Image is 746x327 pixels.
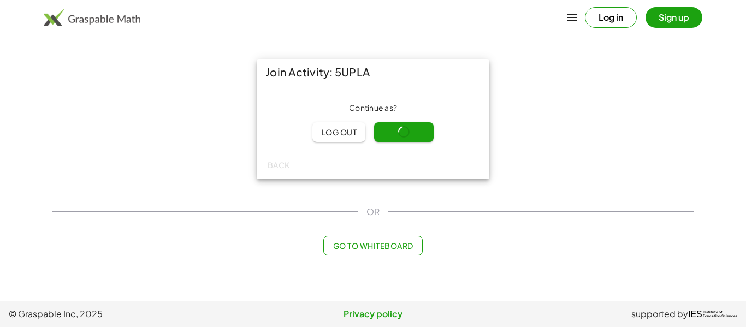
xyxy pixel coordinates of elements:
span: © Graspable Inc, 2025 [9,307,252,320]
span: Go to Whiteboard [333,241,413,251]
span: IES [688,309,702,319]
div: Join Activity: 5UPLA [257,59,489,85]
div: Continue as ? [265,103,481,114]
span: Institute of Education Sciences [703,311,737,318]
button: Go to Whiteboard [323,236,422,255]
button: Sign up [646,7,702,28]
span: OR [366,205,380,218]
span: Log out [321,127,357,137]
span: supported by [631,307,688,320]
button: Log in [585,7,637,28]
a: Privacy policy [252,307,495,320]
a: IESInstitute ofEducation Sciences [688,307,737,320]
button: Log out [312,122,365,142]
